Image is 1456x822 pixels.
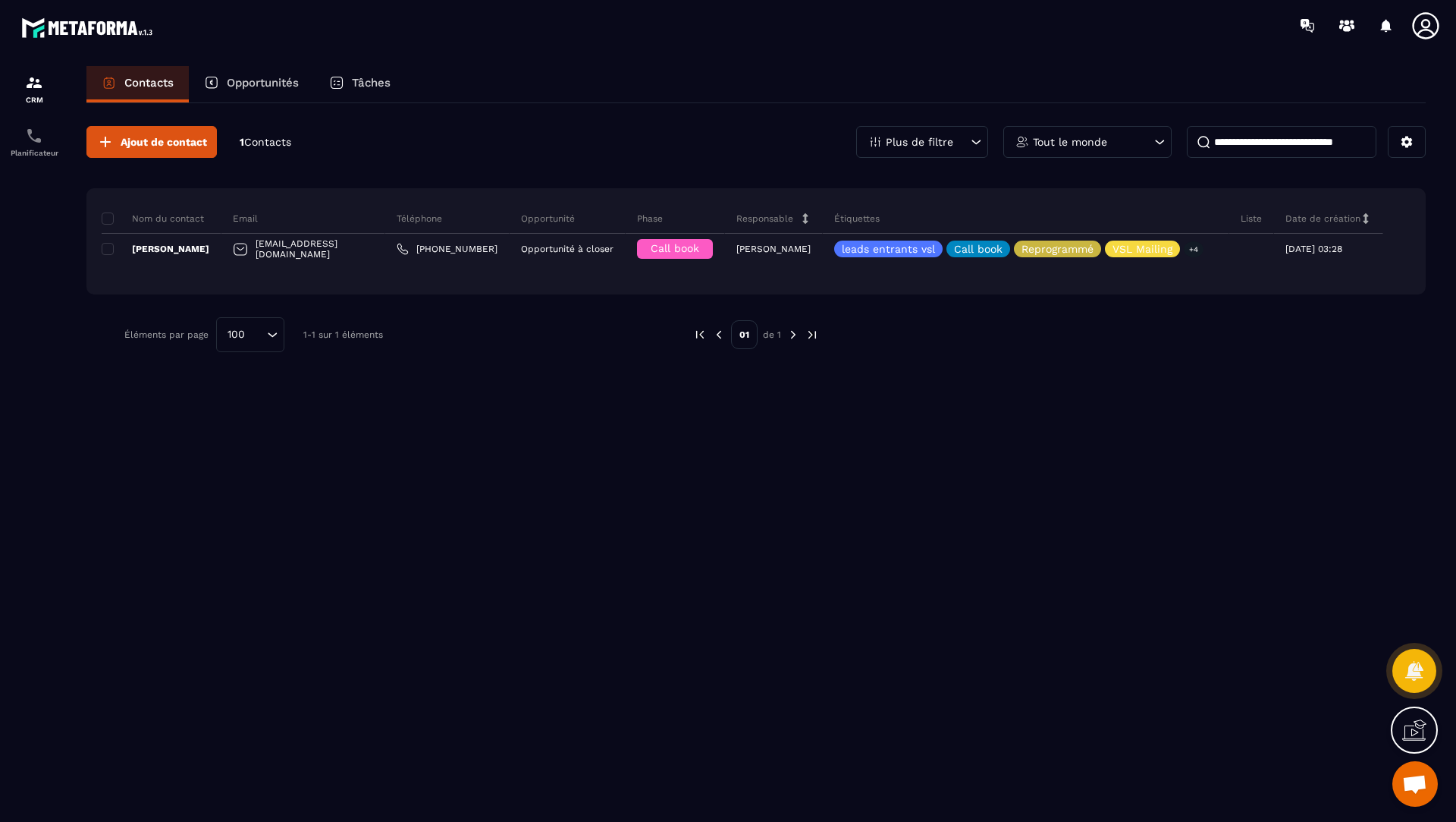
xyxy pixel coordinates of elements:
a: Opportunités [189,66,314,102]
img: logo [21,14,158,42]
a: Contacts [86,66,189,102]
img: prev [712,328,726,342]
p: [PERSON_NAME] [736,244,811,254]
p: Email [233,213,258,225]
a: formationformationCRM [4,62,64,115]
p: Responsable [736,213,793,225]
p: 1-1 sur 1 éléments [303,329,383,340]
span: 100 [222,326,250,343]
p: leads entrants vsl [842,244,935,254]
img: next [786,328,800,342]
img: formation [25,74,43,92]
p: Date de création [1285,213,1360,225]
span: Call book [651,242,699,254]
p: 01 [731,320,758,349]
p: Opportunité [521,213,575,225]
a: schedulerschedulerPlanificateur [4,115,64,168]
p: Liste [1241,213,1262,225]
input: Search for option [250,326,263,343]
p: Nom du contact [102,213,204,225]
p: Contacts [124,76,174,90]
button: Ajout de contact [86,126,217,158]
p: Téléphone [397,213,442,225]
p: Call book [954,244,1003,254]
img: prev [693,328,707,342]
p: Étiquettes [834,213,880,225]
p: Reprogrammé [1021,244,1094,254]
img: next [805,328,819,342]
p: Tâches [352,76,391,90]
p: Plus de filtre [886,137,953,147]
div: Ouvrir le chat [1392,761,1438,807]
img: scheduler [25,127,43,145]
p: Tout le monde [1033,137,1107,147]
p: Éléments par page [124,329,209,340]
p: Planificateur [4,149,64,157]
p: de 1 [763,329,781,341]
div: Search for option [216,317,284,352]
p: Opportunités [227,76,299,90]
span: Contacts [244,136,291,148]
p: [PERSON_NAME] [102,243,209,255]
p: Opportunité à closer [521,244,613,254]
a: [PHONE_NUMBER] [397,243,497,255]
p: +4 [1184,241,1203,257]
a: Tâches [314,66,406,102]
p: 1 [240,135,291,150]
span: Ajout de contact [121,134,207,150]
p: VSL Mailing [1112,244,1172,254]
p: CRM [4,96,64,104]
p: Phase [637,213,663,225]
p: [DATE] 03:28 [1285,244,1342,254]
